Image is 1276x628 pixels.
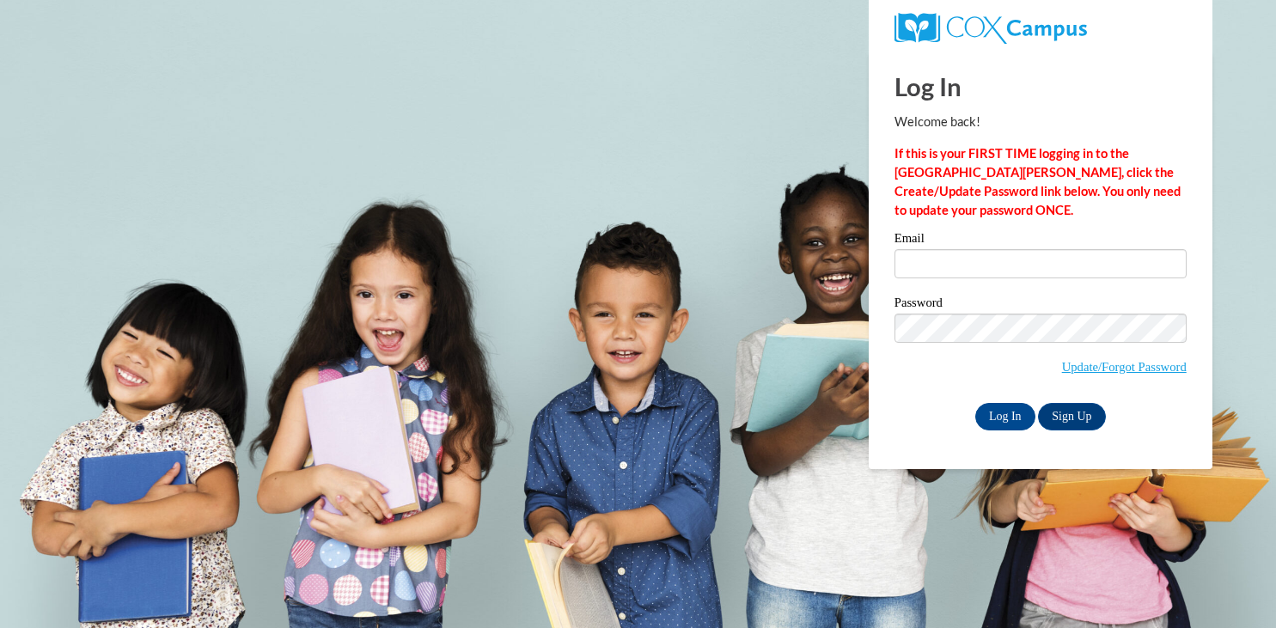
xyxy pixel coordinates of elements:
a: Update/Forgot Password [1062,360,1187,374]
label: Password [894,296,1187,314]
strong: If this is your FIRST TIME logging in to the [GEOGRAPHIC_DATA][PERSON_NAME], click the Create/Upd... [894,146,1181,217]
a: COX Campus [894,13,1187,44]
img: COX Campus [894,13,1087,44]
p: Welcome back! [894,113,1187,131]
h1: Log In [894,69,1187,104]
input: Log In [975,403,1035,430]
label: Email [894,232,1187,249]
a: Sign Up [1038,403,1105,430]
